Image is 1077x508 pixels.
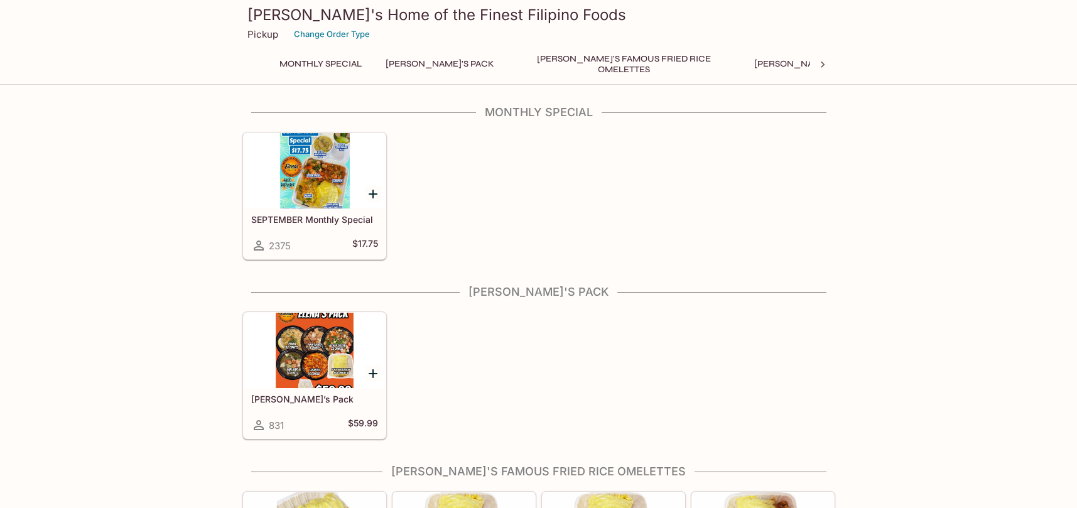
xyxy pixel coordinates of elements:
[269,240,291,252] span: 2375
[243,132,386,259] a: SEPTEMBER Monthly Special2375$17.75
[244,133,386,208] div: SEPTEMBER Monthly Special
[269,419,284,431] span: 831
[365,365,381,381] button: Add Elena’s Pack
[288,24,376,44] button: Change Order Type
[511,55,737,73] button: [PERSON_NAME]'s Famous Fried Rice Omelettes
[247,5,830,24] h3: [PERSON_NAME]'s Home of the Finest Filipino Foods
[242,105,835,119] h4: Monthly Special
[273,55,369,73] button: Monthly Special
[379,55,501,73] button: [PERSON_NAME]'s Pack
[251,214,378,225] h5: SEPTEMBER Monthly Special
[242,285,835,299] h4: [PERSON_NAME]'s Pack
[365,186,381,202] button: Add SEPTEMBER Monthly Special
[247,28,278,40] p: Pickup
[243,312,386,439] a: [PERSON_NAME]’s Pack831$59.99
[352,238,378,253] h5: $17.75
[242,465,835,478] h4: [PERSON_NAME]'s Famous Fried Rice Omelettes
[747,55,907,73] button: [PERSON_NAME]'s Mixed Plates
[251,394,378,404] h5: [PERSON_NAME]’s Pack
[348,418,378,433] h5: $59.99
[244,313,386,388] div: Elena’s Pack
